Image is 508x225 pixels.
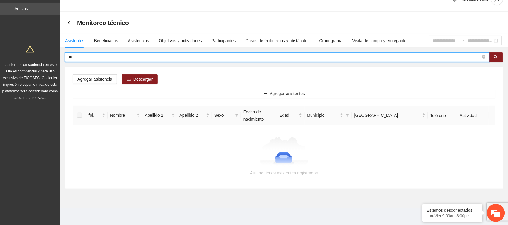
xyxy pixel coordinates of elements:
font: Participantes [212,38,236,43]
div: Dejar un mensaje [31,31,101,39]
button: descargarDescargar [122,74,158,84]
th: Apellido 1 [142,106,177,125]
span: círculo cerrado [482,55,486,59]
font: Apellido 1 [145,113,163,118]
font: Sexo [214,113,224,118]
button: Agregar asistencia [73,74,117,84]
font: Enviar [95,179,109,184]
span: descargar [127,77,131,82]
span: filter [345,111,351,120]
a: Activos [14,6,28,11]
font: [GEOGRAPHIC_DATA] [354,113,398,118]
th: Edad [277,106,305,125]
font: Nombre [110,113,125,118]
th: Municipio [305,106,352,125]
span: Municipio [307,112,339,119]
span: más [263,91,268,96]
div: Estamos desconectados [427,208,478,213]
font: Estamos desconectados [427,208,473,213]
font: Agregar asistencia [77,77,112,82]
font: Casos de éxito, retos y obstáculos [246,38,310,43]
span: filtrar [235,113,239,117]
font: Apellido 2 [180,113,198,118]
font: Descargar [133,77,153,82]
th: Nombre [108,106,142,125]
th: fol. [86,106,108,125]
font: Estamos sin conexión. Déjanos un mensaje. [11,131,106,137]
font: Actividad [460,113,477,118]
button: buscar [489,52,503,62]
th: Colonia [352,106,428,125]
font: Asistentes [65,38,85,43]
span: advertencia [26,45,34,53]
textarea: Escriba su mensaje aquí y haga clic en “Enviar” [3,156,115,177]
font: Fecha de nacimiento [243,109,264,122]
span: círculo cerrado [482,54,486,60]
font: Cronograma [319,38,343,43]
button: másAgregar asistentes [73,89,496,98]
font: Objetivos y actividades [159,38,202,43]
span: filtrar [234,111,240,120]
span: derecho de intercambio [460,38,465,43]
font: Dejar un mensaje [31,31,86,38]
span: filter [346,113,349,117]
font: Visita de campo y entregables [352,38,409,43]
span: flecha izquierda [67,20,72,25]
font: fol. [89,113,94,118]
th: Apellido 2 [177,106,212,125]
font: La información contenida en este sitio es confidencial y para uso exclusivo de FICOSEC. Cualquier... [2,63,58,100]
span: buscar [494,55,498,60]
font: Asistencias [128,38,149,43]
font: Aún no tienes asistentes registrados [250,171,318,175]
font: Monitoreo técnico [77,20,129,26]
div: Atrás [67,20,72,26]
span: Monitoreo técnico [77,18,129,28]
font: Edad [280,113,290,118]
font: Teléfono [430,113,446,118]
font: Beneficiarios [94,38,118,43]
img: Aún no tienes asistentes registrados [260,137,309,167]
font: Agregar asistentes [270,91,305,96]
div: Minimizar ventana de chat en vivo [99,3,113,17]
p: Lun-Vier 9:00am-6:00pm [427,214,478,218]
span: a [460,38,465,43]
font: Lun-Vier 9:00am-6:00pm [427,214,470,218]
